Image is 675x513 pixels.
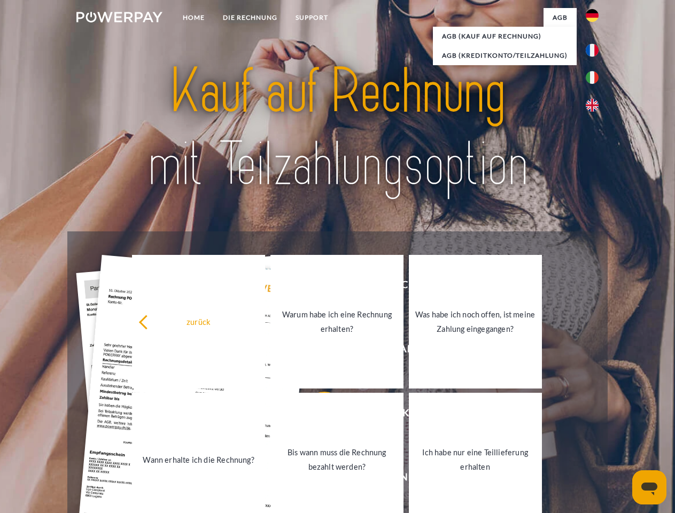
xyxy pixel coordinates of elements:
img: logo-powerpay-white.svg [76,12,162,22]
div: Bis wann muss die Rechnung bezahlt werden? [277,445,397,474]
img: it [586,71,599,84]
img: fr [586,44,599,57]
div: zurück [138,314,259,329]
iframe: Schaltfläche zum Öffnen des Messaging-Fensters [632,470,666,504]
a: Home [174,8,214,27]
img: title-powerpay_de.svg [102,51,573,205]
div: Ich habe nur eine Teillieferung erhalten [415,445,536,474]
img: en [586,99,599,112]
img: de [586,9,599,22]
a: agb [544,8,577,27]
div: Wann erhalte ich die Rechnung? [138,452,259,467]
a: SUPPORT [286,8,337,27]
a: AGB (Kauf auf Rechnung) [433,27,577,46]
a: AGB (Kreditkonto/Teilzahlung) [433,46,577,65]
a: DIE RECHNUNG [214,8,286,27]
div: Was habe ich noch offen, ist meine Zahlung eingegangen? [415,307,536,336]
div: Warum habe ich eine Rechnung erhalten? [277,307,397,336]
a: Was habe ich noch offen, ist meine Zahlung eingegangen? [409,255,542,388]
